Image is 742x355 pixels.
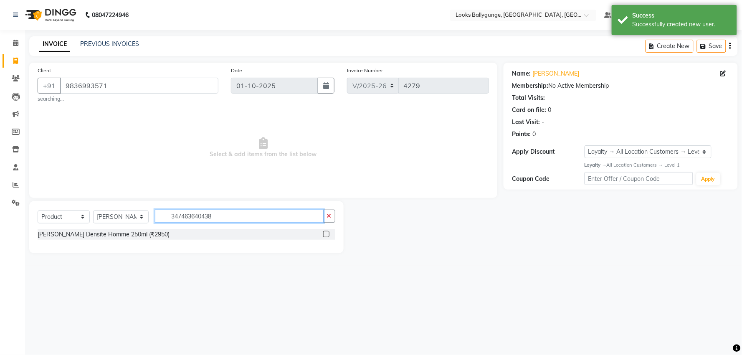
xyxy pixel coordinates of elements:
[512,81,729,90] div: No Active Membership
[512,94,545,102] div: Total Visits:
[697,40,726,53] button: Save
[512,81,548,90] div: Membership:
[542,118,544,127] div: -
[512,130,531,139] div: Points:
[21,3,79,27] img: logo
[512,147,585,156] div: Apply Discount
[155,210,324,223] input: Search or Scan
[39,37,70,52] a: INVOICE
[512,118,540,127] div: Last Visit:
[38,78,61,94] button: +91
[646,40,694,53] button: Create New
[585,162,607,168] strong: Loyalty →
[38,230,170,239] div: [PERSON_NAME] Densite Homme 250ml (₹2950)
[80,40,139,48] a: PREVIOUS INVOICES
[532,69,579,78] a: [PERSON_NAME]
[60,78,218,94] input: Search by Name/Mobile/Email/Code
[231,67,242,74] label: Date
[512,106,546,114] div: Card on file:
[38,67,51,74] label: Client
[548,106,551,114] div: 0
[696,173,720,185] button: Apply
[585,162,729,169] div: All Location Customers → Level 1
[38,95,218,103] small: searching...
[38,106,489,190] span: Select & add items from the list below
[347,67,383,74] label: Invoice Number
[512,175,585,183] div: Coupon Code
[532,130,536,139] div: 0
[512,69,531,78] div: Name:
[92,3,129,27] b: 08047224946
[585,172,693,185] input: Enter Offer / Coupon Code
[633,20,731,29] div: Successfully created new user.
[633,11,731,20] div: Success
